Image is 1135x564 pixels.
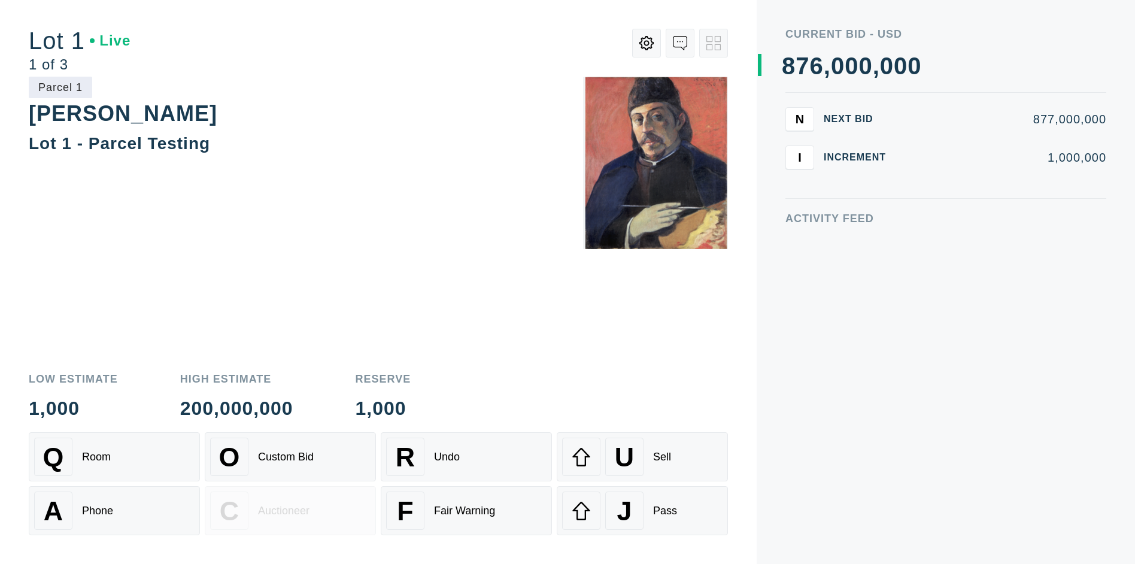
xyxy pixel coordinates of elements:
[905,151,1106,163] div: 1,000,000
[905,113,1106,125] div: 877,000,000
[653,451,671,463] div: Sell
[796,112,804,126] span: N
[894,54,908,78] div: 0
[782,54,796,78] div: 8
[798,150,802,164] span: I
[396,442,415,472] span: R
[557,486,728,535] button: JPass
[796,54,809,78] div: 7
[810,54,824,78] div: 6
[873,54,880,293] div: ,
[397,496,413,526] span: F
[82,505,113,517] div: Phone
[858,54,872,78] div: 0
[434,451,460,463] div: Undo
[44,496,63,526] span: A
[29,374,118,384] div: Low Estimate
[29,486,200,535] button: APhone
[653,505,677,517] div: Pass
[82,451,111,463] div: Room
[824,54,831,293] div: ,
[29,399,118,418] div: 1,000
[205,486,376,535] button: CAuctioneer
[219,442,240,472] span: O
[29,29,131,53] div: Lot 1
[434,505,495,517] div: Fair Warning
[205,432,376,481] button: OCustom Bid
[381,486,552,535] button: FFair Warning
[785,29,1106,40] div: Current Bid - USD
[356,374,411,384] div: Reserve
[29,57,131,72] div: 1 of 3
[615,442,634,472] span: U
[824,153,896,162] div: Increment
[258,505,309,517] div: Auctioneer
[908,54,921,78] div: 0
[356,399,411,418] div: 1,000
[90,34,131,48] div: Live
[29,134,210,153] div: Lot 1 - Parcel Testing
[831,54,845,78] div: 0
[381,432,552,481] button: RUndo
[557,432,728,481] button: USell
[785,213,1106,224] div: Activity Feed
[29,432,200,481] button: QRoom
[845,54,858,78] div: 0
[258,451,314,463] div: Custom Bid
[824,114,896,124] div: Next Bid
[180,374,293,384] div: High Estimate
[43,442,64,472] span: Q
[617,496,632,526] span: J
[180,399,293,418] div: 200,000,000
[220,496,239,526] span: C
[785,145,814,169] button: I
[785,107,814,131] button: N
[29,77,92,98] div: Parcel 1
[29,101,217,126] div: [PERSON_NAME]
[880,54,894,78] div: 0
